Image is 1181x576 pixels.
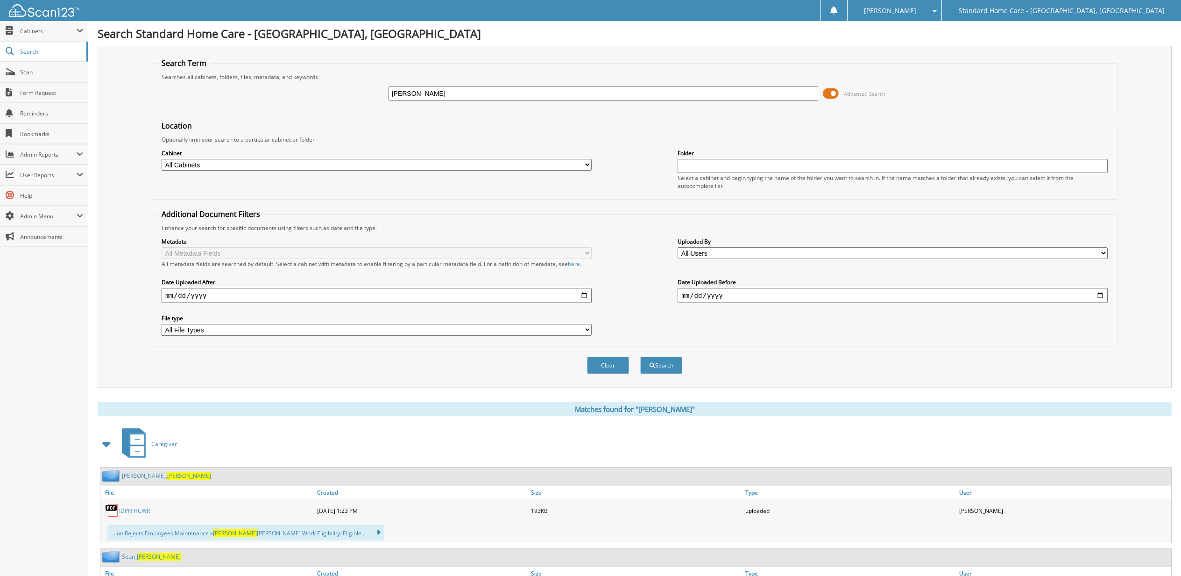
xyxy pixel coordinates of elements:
span: Cabinets [20,27,77,35]
a: Size [529,486,743,499]
img: scan123-logo-white.svg [9,4,79,17]
button: Clear [587,357,629,374]
div: Enhance your search for specific documents using filters such as date and file type. [157,224,1112,232]
div: ...ion Rejects Employees Maintenance » [PERSON_NAME] Work Eligibility: Eligible... [107,525,384,540]
span: Admin Reports [20,151,77,158]
span: Standard Home Care - [GEOGRAPHIC_DATA], [GEOGRAPHIC_DATA] [959,8,1165,14]
div: All metadata fields are searched by default. Select a cabinet with metadata to enable filtering b... [162,260,592,268]
a: User [957,486,1171,499]
span: Announcements [20,233,83,241]
span: User Reports [20,171,77,179]
div: [PERSON_NAME] [957,501,1171,520]
div: uploaded [743,501,957,520]
div: Searches all cabinets, folders, files, metadata, and keywords [157,73,1112,81]
a: [PERSON_NAME],[PERSON_NAME] [122,472,211,480]
a: Souri,[PERSON_NAME] [122,553,181,561]
label: Uploaded By [678,238,1108,245]
div: Optionally limit your search to a particular cabinet or folder [157,136,1112,144]
a: File [100,486,315,499]
img: folder2.png [102,551,122,562]
div: Matches found for "[PERSON_NAME]" [98,402,1172,416]
span: Caregiver [151,440,177,448]
span: Scan [20,68,83,76]
input: start [162,288,592,303]
a: IDPH HCWR [119,507,150,515]
span: [PERSON_NAME] [167,472,211,480]
span: [PERSON_NAME] [137,553,181,561]
span: Admin Menu [20,212,77,220]
span: [PERSON_NAME] [864,8,916,14]
span: Reminders [20,109,83,117]
a: Type [743,486,957,499]
legend: Search Term [157,58,211,68]
h1: Search Standard Home Care - [GEOGRAPHIC_DATA], [GEOGRAPHIC_DATA] [98,26,1172,41]
span: Advanced Search [844,90,885,97]
a: here [568,260,580,268]
img: PDF.png [105,504,119,518]
label: Metadata [162,238,592,245]
span: Help [20,192,83,200]
input: end [678,288,1108,303]
a: Caregiver [116,425,177,462]
span: Form Request [20,89,83,97]
legend: Additional Document Filters [157,209,265,219]
label: Folder [678,149,1108,157]
img: folder2.png [102,470,122,482]
a: Created [315,486,529,499]
label: Date Uploaded Before [678,278,1108,286]
span: [PERSON_NAME] [213,529,257,537]
span: Search [20,48,82,56]
label: File type [162,314,592,322]
span: Bookmarks [20,130,83,138]
div: 193KB [529,501,743,520]
label: Date Uploaded After [162,278,592,286]
button: Search [640,357,682,374]
div: Select a cabinet and begin typing the name of the folder you want to search in. If the name match... [678,174,1108,190]
legend: Location [157,121,197,131]
div: [DATE] 1:23 PM [315,501,529,520]
label: Cabinet [162,149,592,157]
